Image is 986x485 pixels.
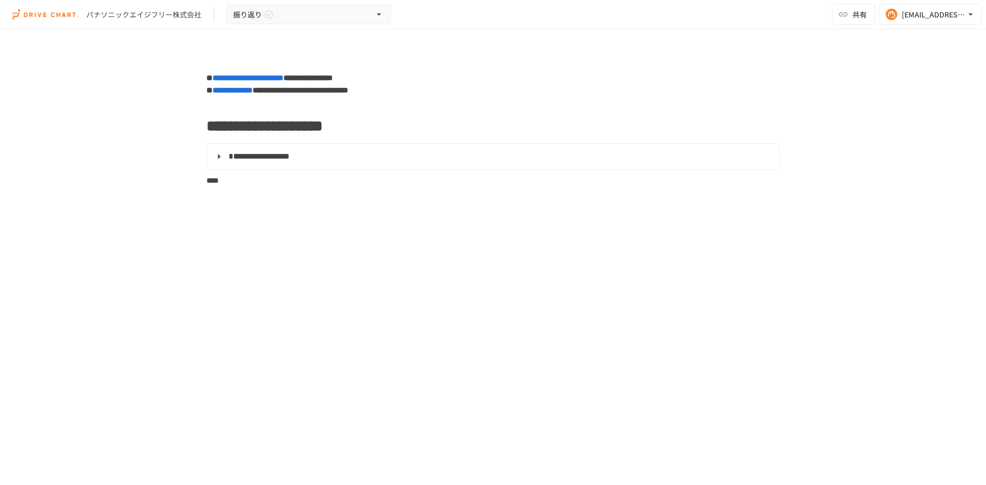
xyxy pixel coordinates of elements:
[902,8,965,21] div: [EMAIL_ADDRESS][DOMAIN_NAME]
[226,5,391,25] button: 振り返り
[879,4,982,25] button: [EMAIL_ADDRESS][DOMAIN_NAME]
[86,9,201,20] div: パナソニックエイジフリー株式会社
[852,9,867,20] span: 共有
[832,4,875,25] button: 共有
[12,6,78,23] img: i9VDDS9JuLRLX3JIUyK59LcYp6Y9cayLPHs4hOxMB9W
[233,8,262,21] span: 振り返り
